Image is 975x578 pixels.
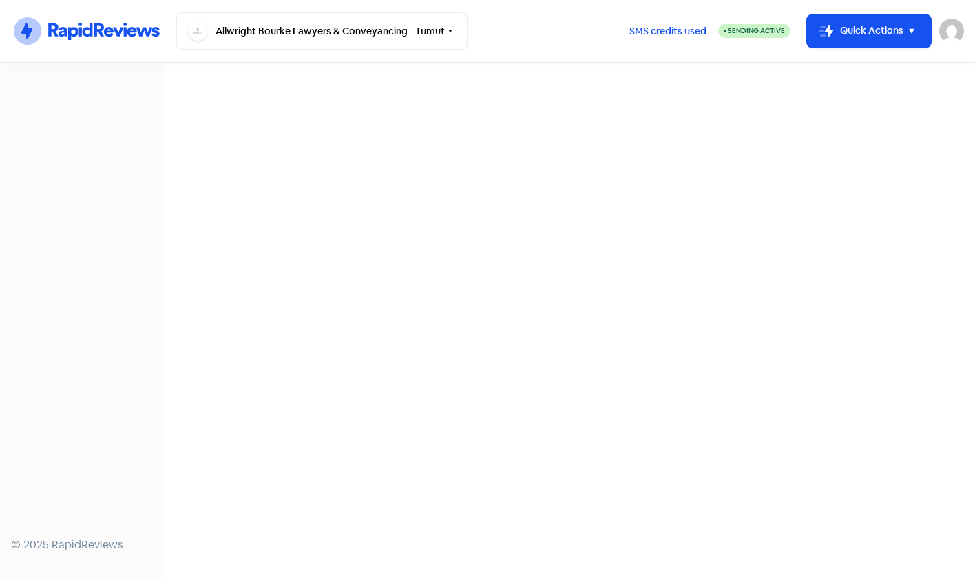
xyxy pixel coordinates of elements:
a: SMS credits used [618,23,718,37]
img: User [939,19,964,43]
span: SMS credits used [629,24,706,39]
div: © 2025 RapidReviews [11,537,154,553]
button: Quick Actions [807,14,931,48]
span: Sending Active [728,26,785,35]
a: Sending Active [718,23,790,39]
button: Allwright Bourke Lawyers & Conveyancing - Tumut [176,12,468,50]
